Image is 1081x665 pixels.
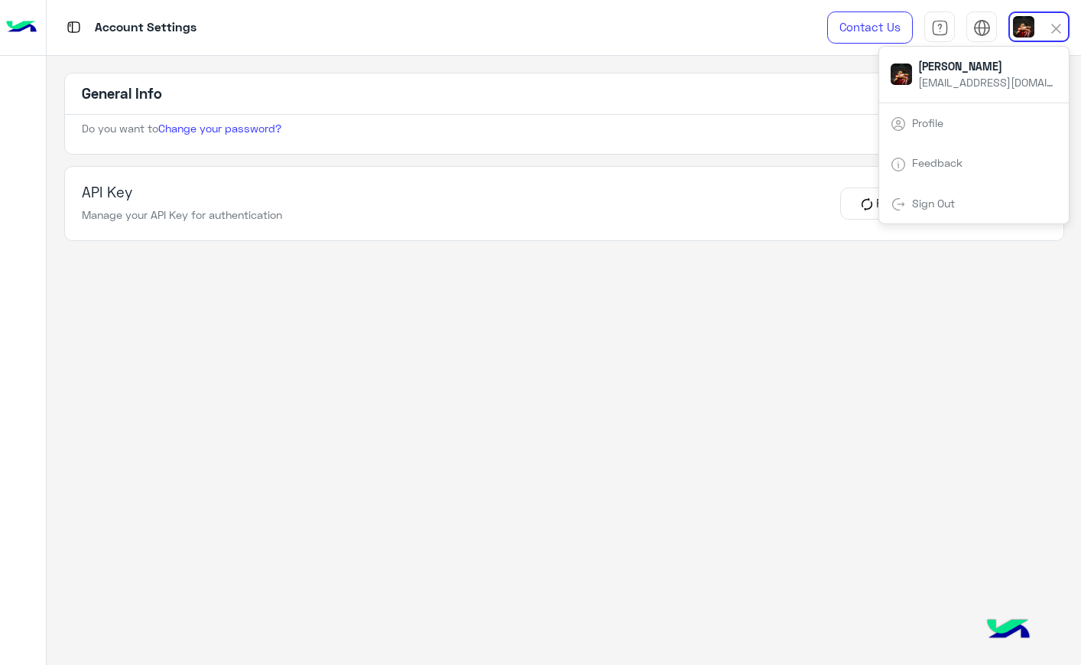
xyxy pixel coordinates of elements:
[858,198,876,210] img: generate.svg
[82,122,281,135] span: Do you want to
[918,74,1056,90] span: [EMAIL_ADDRESS][DOMAIN_NAME]
[6,11,37,44] img: Logo
[840,187,950,220] button: Regenrate
[95,18,196,38] p: Account Settings
[891,197,906,212] img: tab
[82,184,282,201] h5: API Key
[931,19,949,37] img: tab
[891,116,906,132] img: tab
[827,11,913,44] a: Contact Us
[891,64,912,85] img: userImage
[912,116,943,129] a: Profile
[158,122,281,135] a: Change your password?
[82,208,282,221] span: Manage your API Key for authentication
[891,157,906,172] img: tab
[65,73,1063,115] h5: General Info
[924,11,955,44] a: tab
[1013,16,1034,37] img: userImage
[973,19,991,37] img: tab
[918,58,1056,74] span: [PERSON_NAME]
[912,197,955,210] a: Sign Out
[1047,20,1065,37] img: close
[64,18,83,37] img: tab
[982,604,1035,657] img: hulul-logo.png
[912,156,963,169] a: Feedback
